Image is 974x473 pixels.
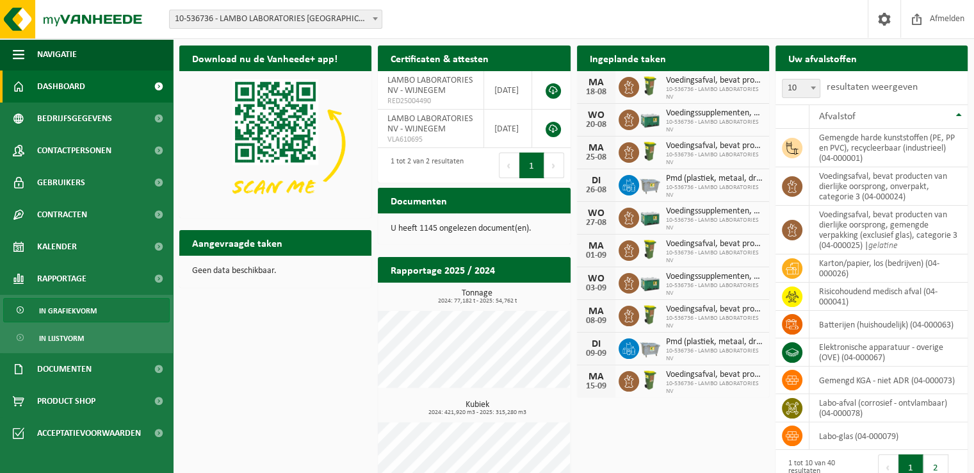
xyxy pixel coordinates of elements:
[639,206,661,228] img: PB-LB-0680-HPE-GN-01
[666,249,763,265] span: 10-536736 - LAMBO LABORATORIES NV
[783,79,820,97] span: 10
[37,231,77,263] span: Kalender
[666,347,763,363] span: 10-536736 - LAMBO LABORATORIES NV
[809,367,968,394] td: gemengd KGA - niet ADR (04-000073)
[583,186,609,195] div: 26-08
[37,417,141,449] span: Acceptatievoorwaarden
[519,153,544,178] button: 1
[37,385,95,417] span: Product Shop
[639,75,661,97] img: WB-0060-HPE-GN-50
[666,272,763,282] span: Voedingssupplementen, bevat producten van dierlijke oorsprong, categorie 3
[384,151,464,179] div: 1 tot 2 van 2 resultaten
[484,110,532,148] td: [DATE]
[809,283,968,311] td: risicohoudend medisch afval (04-000041)
[583,88,609,97] div: 18-08
[583,120,609,129] div: 20-08
[666,304,763,315] span: Voedingsafval, bevat producten van dierlijke oorsprong, onverpakt, categorie 3
[384,298,570,304] span: 2024: 77,182 t - 2025: 54,762 t
[170,10,382,28] span: 10-536736 - LAMBO LABORATORIES NV - WIJNEGEM
[666,141,763,151] span: Voedingsafval, bevat producten van dierlijke oorsprong, onverpakt, categorie 3
[583,306,609,317] div: MA
[583,382,609,391] div: 15-09
[391,224,557,233] p: U heeft 1145 ongelezen document(en).
[639,140,661,162] img: WB-0060-HPE-GN-50
[809,206,968,254] td: voedingsafval, bevat producten van dierlijke oorsprong, gemengde verpakking (exclusief glas), cat...
[384,401,570,416] h3: Kubiek
[583,78,609,88] div: MA
[384,289,570,304] h3: Tonnage
[484,71,532,110] td: [DATE]
[809,394,968,422] td: labo-afval (corrosief - ontvlambaar) (04-000078)
[583,251,609,260] div: 01-09
[179,46,350,71] h2: Download nu de Vanheede+ app!
[782,79,820,98] span: 10
[583,241,609,251] div: MA
[809,422,968,450] td: labo-glas (04-000079)
[583,208,609,219] div: WO
[37,199,87,231] span: Contracten
[666,151,763,167] span: 10-536736 - LAMBO LABORATORIES NV
[475,282,569,308] a: Bekijk rapportage
[666,217,763,232] span: 10-536736 - LAMBO LABORATORIES NV
[37,135,111,167] span: Contactpersonen
[583,153,609,162] div: 25-08
[809,129,968,167] td: gemengde harde kunststoffen (PE, PP en PVC), recycleerbaar (industrieel) (04-000001)
[583,110,609,120] div: WO
[3,298,170,322] a: In grafiekvorm
[179,230,295,255] h2: Aangevraagde taken
[37,167,85,199] span: Gebruikers
[809,338,968,367] td: elektronische apparatuur - overige (OVE) (04-000067)
[39,299,97,323] span: In grafiekvorm
[827,82,918,92] label: resultaten weergeven
[639,304,661,326] img: WB-0060-HPE-GN-50
[378,46,501,71] h2: Certificaten & attesten
[37,263,86,295] span: Rapportage
[775,46,870,71] h2: Uw afvalstoffen
[666,315,763,330] span: 10-536736 - LAMBO LABORATORIES NV
[37,353,92,385] span: Documenten
[387,114,473,134] span: LAMBO LABORATORIES NV - WIJNEGEM
[666,184,763,199] span: 10-536736 - LAMBO LABORATORIES NV
[809,311,968,338] td: batterijen (huishoudelijk) (04-000063)
[809,254,968,283] td: karton/papier, los (bedrijven) (04-000026)
[666,370,763,380] span: Voedingsafval, bevat producten van dierlijke oorsprong, onverpakt, categorie 3
[387,76,473,95] span: LAMBO LABORATORIES NV - WIJNEGEM
[583,349,609,358] div: 09-09
[179,71,371,215] img: Download de VHEPlus App
[583,219,609,228] div: 27-08
[639,108,661,129] img: PB-LB-0680-HPE-GN-01
[39,326,84,351] span: In lijstvorm
[378,257,508,282] h2: Rapportage 2025 / 2024
[639,336,661,358] img: WB-2500-GAL-GY-01
[666,108,763,119] span: Voedingssupplementen, bevat producten van dierlijke oorsprong, categorie 3
[387,96,474,106] span: RED25004490
[387,135,474,145] span: VLA610695
[378,188,460,213] h2: Documenten
[868,241,898,251] i: gelatine
[583,284,609,293] div: 03-09
[3,326,170,350] a: In lijstvorm
[583,274,609,284] div: WO
[639,238,661,260] img: WB-0060-HPE-GN-50
[666,206,763,217] span: Voedingssupplementen, bevat producten van dierlijke oorsprong, categorie 3
[577,46,679,71] h2: Ingeplande taken
[499,153,519,178] button: Previous
[639,369,661,391] img: WB-0060-HPE-GN-50
[583,372,609,382] div: MA
[639,173,661,195] img: WB-2500-GAL-GY-01
[666,86,763,101] span: 10-536736 - LAMBO LABORATORIES NV
[583,176,609,186] div: DI
[666,174,763,184] span: Pmd (plastiek, metaal, drankkartons) (bedrijven)
[37,71,85,103] span: Dashboard
[666,380,763,395] span: 10-536736 - LAMBO LABORATORIES NV
[809,167,968,206] td: voedingsafval, bevat producten van dierlijke oorsprong, onverpakt, categorie 3 (04-000024)
[666,76,763,86] span: Voedingsafval, bevat producten van dierlijke oorsprong, onverpakt, categorie 3
[544,153,564,178] button: Next
[639,271,661,293] img: PB-LB-0680-HPE-GN-01
[666,119,763,134] span: 10-536736 - LAMBO LABORATORIES NV
[666,282,763,297] span: 10-536736 - LAMBO LABORATORIES NV
[583,143,609,153] div: MA
[37,103,112,135] span: Bedrijfsgegevens
[192,267,359,276] p: Geen data beschikbaar.
[37,38,77,71] span: Navigatie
